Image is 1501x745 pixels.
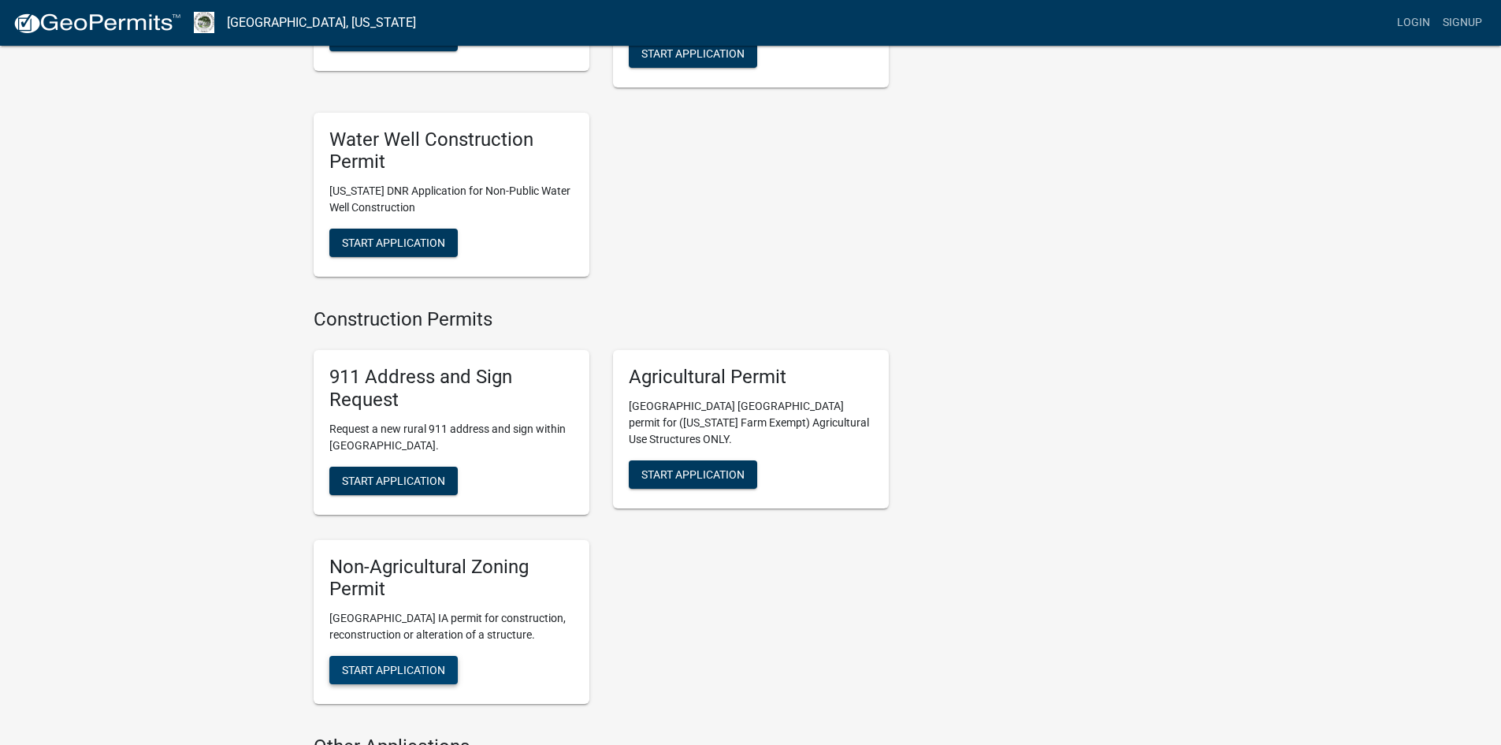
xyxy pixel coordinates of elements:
[314,308,889,331] h4: Construction Permits
[329,467,458,495] button: Start Application
[629,39,757,68] button: Start Application
[629,366,873,389] h5: Agricultural Permit
[329,656,458,684] button: Start Application
[329,23,458,51] button: Start Application
[329,421,574,454] p: Request a new rural 911 address and sign within [GEOGRAPHIC_DATA].
[342,237,445,249] span: Start Application
[641,467,745,480] span: Start Application
[1436,8,1488,38] a: Signup
[329,366,574,412] h5: 911 Address and Sign Request
[329,129,574,174] h5: Water Well Construction Permit
[194,12,214,33] img: Boone County, Iowa
[629,398,873,448] p: [GEOGRAPHIC_DATA] [GEOGRAPHIC_DATA] permit for ([US_STATE] Farm Exempt) Agricultural Use Structur...
[329,183,574,216] p: [US_STATE] DNR Application for Non-Public Water Well Construction
[329,229,458,257] button: Start Application
[629,460,757,489] button: Start Application
[329,556,574,602] h5: Non-Agricultural Zoning Permit
[1391,8,1436,38] a: Login
[342,474,445,486] span: Start Application
[641,47,745,59] span: Start Application
[342,664,445,676] span: Start Application
[227,9,416,36] a: [GEOGRAPHIC_DATA], [US_STATE]
[329,610,574,643] p: [GEOGRAPHIC_DATA] IA permit for construction, reconstruction or alteration of a structure.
